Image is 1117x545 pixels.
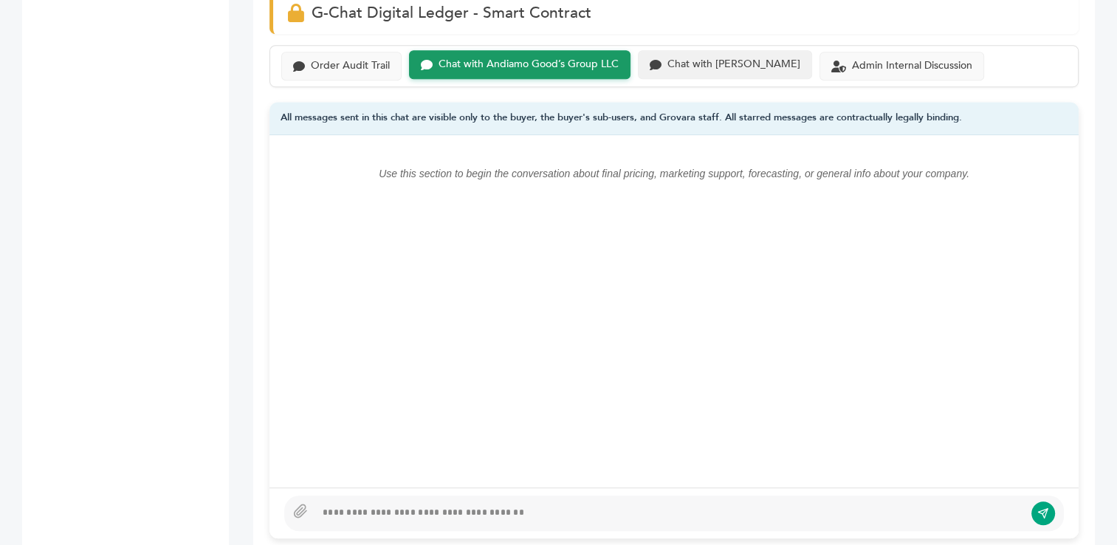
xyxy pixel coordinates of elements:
div: Chat with Andiamo Good’s Group LLC [439,58,619,71]
div: Chat with [PERSON_NAME] [667,58,800,71]
span: G-Chat Digital Ledger - Smart Contract [312,2,591,24]
p: Use this section to begin the conversation about final pricing, marketing support, forecasting, o... [299,165,1049,182]
div: Order Audit Trail [311,60,390,72]
div: All messages sent in this chat are visible only to the buyer, the buyer's sub-users, and Grovara ... [269,102,1079,135]
div: Admin Internal Discussion [852,60,972,72]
